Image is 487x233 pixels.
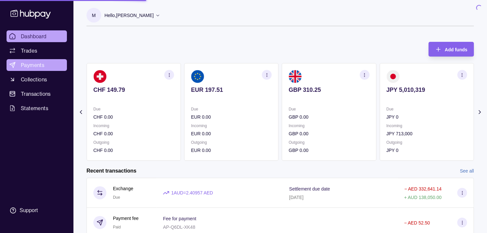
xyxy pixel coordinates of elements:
span: Due [113,195,120,200]
p: Outgoing [386,139,467,146]
span: Trades [21,47,37,55]
img: ch [93,70,106,83]
p: AP-Q6DL-XK48 [163,225,195,230]
p: Due [93,106,174,113]
span: Add funds [445,47,467,52]
p: EUR 0.00 [191,113,272,121]
a: Dashboard [7,30,67,42]
p: EUR 0.00 [191,130,272,137]
a: See all [460,167,474,175]
img: jp [386,70,400,83]
p: Due [289,106,369,113]
p: Exchange [113,185,133,192]
p: − AED 332,641.14 [404,186,442,191]
p: + AUD 138,050.00 [404,195,442,200]
p: Due [191,106,272,113]
p: GBP 0.00 [289,147,369,154]
div: Support [20,207,38,214]
a: Support [7,204,67,217]
p: M [92,12,96,19]
p: JPY 0 [386,113,467,121]
p: Incoming [191,122,272,129]
p: − AED 52.50 [404,220,430,225]
p: CHF 149.79 [93,86,174,93]
p: Due [386,106,467,113]
a: Statements [7,102,67,114]
span: Paid [113,225,121,229]
h2: Recent transactions [86,167,136,175]
p: GBP 310.25 [289,86,369,93]
p: GBP 0.00 [289,113,369,121]
span: Collections [21,75,47,83]
span: Statements [21,104,48,112]
p: Outgoing [93,139,174,146]
p: Incoming [289,122,369,129]
p: GBP 0.00 [289,130,369,137]
img: gb [289,70,302,83]
p: CHF 0.00 [93,130,174,137]
p: EUR 197.51 [191,86,272,93]
p: JPY 0 [386,147,467,154]
a: Collections [7,74,67,85]
span: Payments [21,61,44,69]
p: EUR 0.00 [191,147,272,154]
p: CHF 0.00 [93,147,174,154]
span: Transactions [21,90,51,98]
p: Incoming [386,122,467,129]
p: JPY 5,010,319 [386,86,467,93]
span: Dashboard [21,32,47,40]
img: eu [191,70,204,83]
a: Trades [7,45,67,57]
p: Outgoing [191,139,272,146]
p: Settlement due date [289,186,330,191]
p: CHF 0.00 [93,113,174,121]
a: Transactions [7,88,67,100]
p: JPY 713,000 [386,130,467,137]
p: Incoming [93,122,174,129]
p: Payment fee [113,215,139,222]
p: Outgoing [289,139,369,146]
button: Add funds [429,42,474,57]
p: 1 AUD = 2.40957 AED [171,189,213,196]
p: [DATE] [289,195,304,200]
p: Fee for payment [163,216,196,221]
p: Hello, [PERSON_NAME] [104,12,154,19]
a: Payments [7,59,67,71]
